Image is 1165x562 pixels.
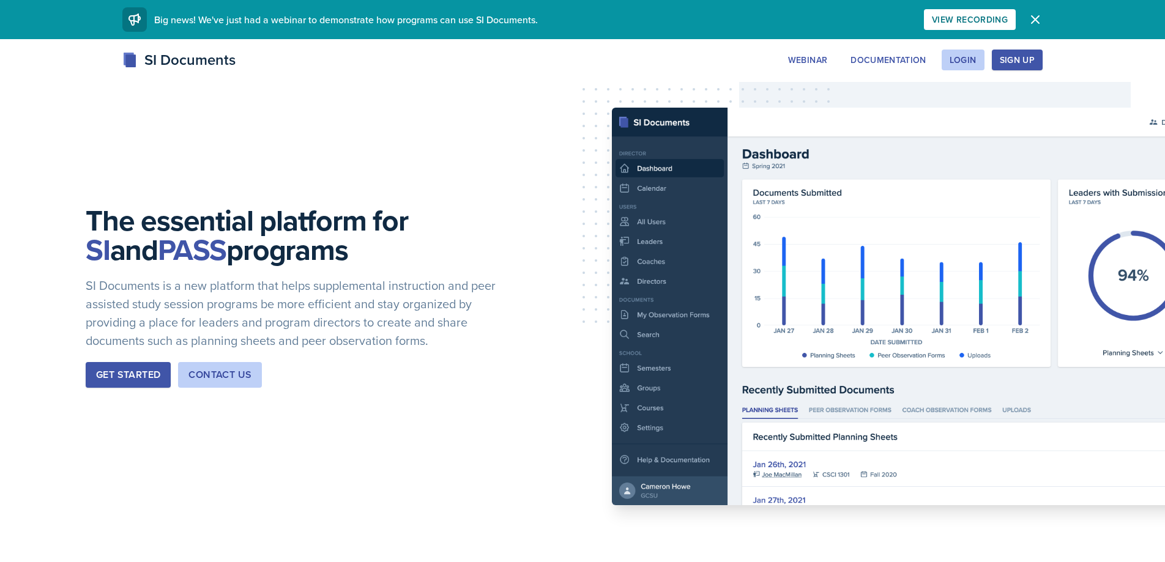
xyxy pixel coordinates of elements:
[1000,55,1035,65] div: Sign Up
[178,362,262,388] button: Contact Us
[992,50,1043,70] button: Sign Up
[924,9,1016,30] button: View Recording
[942,50,984,70] button: Login
[86,362,171,388] button: Get Started
[843,50,934,70] button: Documentation
[788,55,827,65] div: Webinar
[188,368,251,382] div: Contact Us
[122,49,236,71] div: SI Documents
[96,368,160,382] div: Get Started
[850,55,926,65] div: Documentation
[780,50,835,70] button: Webinar
[950,55,977,65] div: Login
[154,13,538,26] span: Big news! We've just had a webinar to demonstrate how programs can use SI Documents.
[932,15,1008,24] div: View Recording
